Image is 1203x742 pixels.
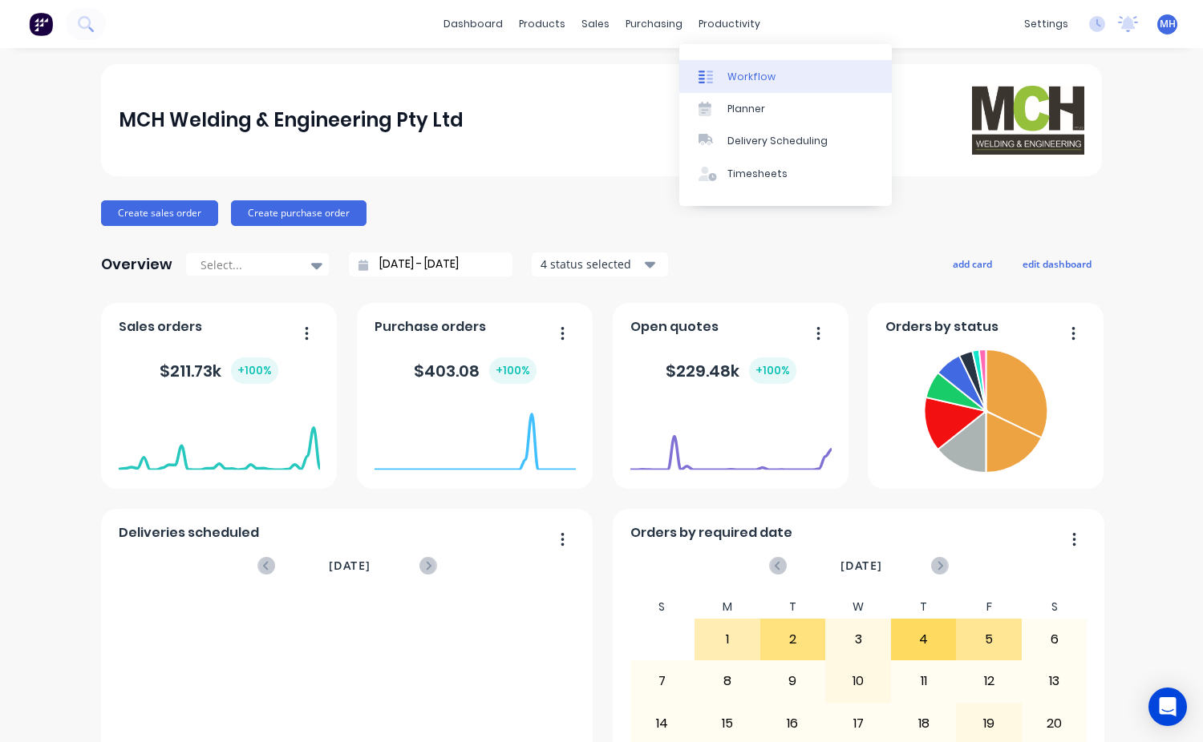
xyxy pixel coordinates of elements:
div: productivity [691,12,768,36]
div: F [956,595,1022,619]
span: Sales orders [119,317,202,337]
button: add card [942,253,1003,274]
div: 2 [761,619,825,659]
div: 1 [695,619,759,659]
a: dashboard [435,12,511,36]
div: 9 [761,661,825,701]
div: W [825,595,891,619]
div: 13 [1023,661,1087,701]
div: 12 [957,661,1021,701]
div: products [511,12,573,36]
span: [DATE] [840,557,882,575]
span: Purchase orders [375,317,486,337]
div: + 100 % [231,357,278,384]
button: Create sales order [101,200,218,226]
div: 7 [630,661,695,701]
div: 11 [892,661,956,701]
span: [DATE] [329,557,371,575]
div: 4 [892,619,956,659]
div: Overview [101,248,172,280]
div: $ 211.73k [160,357,278,384]
div: $ 403.08 [414,357,537,384]
div: T [760,595,826,619]
div: Open Intercom Messenger [1148,688,1187,726]
div: + 100 % [489,357,537,384]
div: S [1022,595,1088,619]
div: 10 [826,661,890,701]
span: Orders by status [885,317,998,337]
div: purchasing [618,12,691,36]
span: MH [1160,17,1176,31]
button: 4 status selected [532,252,668,276]
div: Timesheets [727,167,788,181]
div: MCH Welding & Engineering Pty Ltd [119,104,464,136]
div: M [695,595,760,619]
div: Planner [727,102,765,116]
div: Delivery Scheduling [727,134,828,148]
a: Timesheets [679,158,892,190]
div: Workflow [727,70,776,84]
div: 4 status selected [541,256,642,272]
div: 6 [1023,619,1087,659]
a: Workflow [679,60,892,92]
div: 3 [826,619,890,659]
a: Delivery Scheduling [679,125,892,157]
div: S [630,595,695,619]
button: edit dashboard [1012,253,1102,274]
span: Open quotes [630,317,719,337]
button: Create purchase order [231,200,367,226]
div: 5 [957,619,1021,659]
div: + 100 % [749,357,796,384]
div: sales [573,12,618,36]
div: settings [1016,12,1076,36]
img: Factory [29,12,53,36]
div: $ 229.48k [666,357,796,384]
a: Planner [679,93,892,125]
img: MCH Welding & Engineering Pty Ltd [972,86,1084,154]
div: 8 [695,661,759,701]
div: T [891,595,957,619]
span: Deliveries scheduled [119,523,259,542]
